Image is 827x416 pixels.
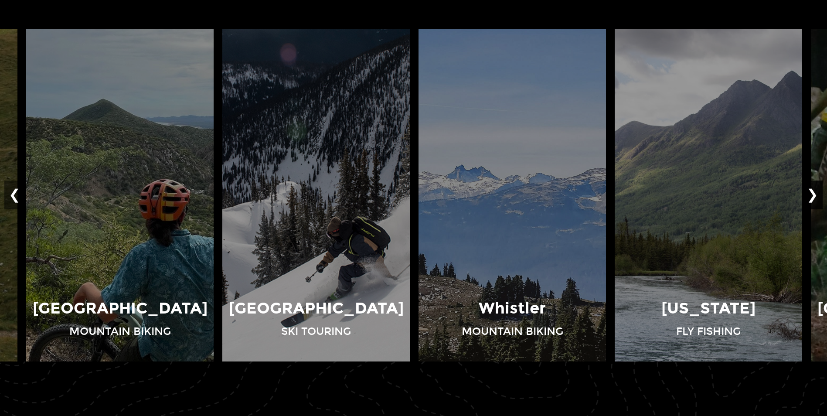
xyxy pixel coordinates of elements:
button: ❯ [802,181,823,210]
p: Ski Touring [281,324,351,339]
p: [US_STATE] [661,297,756,320]
p: Mountain Biking [462,324,563,339]
p: [GEOGRAPHIC_DATA] [33,297,208,320]
p: Mountain Biking [69,324,171,339]
p: Fly Fishing [676,324,741,339]
button: ❮ [4,181,25,210]
p: [GEOGRAPHIC_DATA] [229,297,404,320]
p: Whistler [479,297,546,320]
